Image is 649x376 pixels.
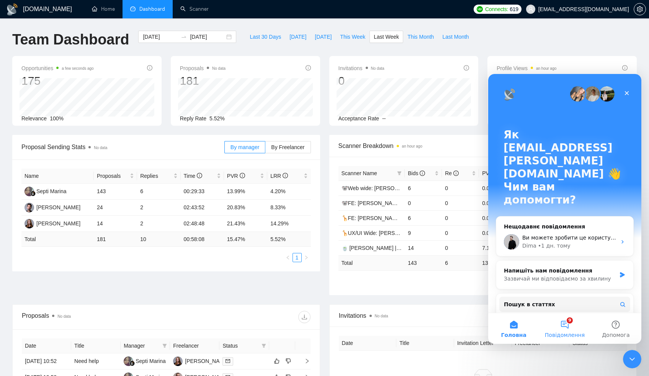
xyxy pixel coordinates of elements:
[338,64,384,73] span: Invitations
[374,33,399,41] span: Last Week
[130,6,136,11] span: dashboard
[402,144,422,148] time: an hour ago
[124,358,166,364] a: SMSepti Marina
[161,340,168,351] span: filter
[405,195,442,210] td: 0
[139,6,165,12] span: Dashboard
[21,64,94,73] span: Opportunities
[382,115,386,122] span: --
[180,64,226,73] span: Proposals
[170,338,219,353] th: Freelancer
[173,358,229,364] a: TB[PERSON_NAME]
[22,338,71,353] th: Date
[407,33,434,41] span: This Month
[479,225,516,240] td: 0.00%
[442,225,479,240] td: 0
[173,356,183,366] img: TB
[137,200,180,216] td: 2
[137,232,180,247] td: 10
[25,188,67,194] a: SMSepti Marina
[315,33,332,41] span: [DATE]
[528,7,533,12] span: user
[299,314,310,320] span: download
[342,230,447,236] a: 🦒UX/UI Wide: [PERSON_NAME] 03/07 old
[479,195,516,210] td: 0.00%
[293,253,302,262] li: 1
[16,201,128,209] div: Зазвичай ми відповідаємо за хвилину
[298,311,311,323] button: download
[479,181,516,195] td: 0.00%
[405,255,442,270] td: 143
[267,184,311,200] td: 4.20%
[267,200,311,216] td: 8.33%
[405,240,442,255] td: 14
[224,232,267,247] td: 15.47 %
[57,258,96,264] span: Повідомлення
[25,204,80,210] a: RV[PERSON_NAME]
[21,115,47,122] span: Relevance
[477,6,483,12] img: upwork-logo.png
[181,200,224,216] td: 02:43:52
[339,336,397,351] th: Date
[454,336,512,351] th: Invitation Letter
[140,172,172,180] span: Replies
[338,255,405,270] td: Total
[50,115,64,122] span: 100%
[25,220,80,226] a: TB[PERSON_NAME]
[25,187,34,196] img: SM
[22,353,71,369] td: [DATE] 10:52
[36,219,80,228] div: [PERSON_NAME]
[11,223,142,238] button: Пошук в статтях
[286,358,291,364] span: dislike
[12,31,129,49] h1: Team Dashboard
[479,255,516,270] td: 13.99 %
[482,170,500,176] span: PVR
[497,74,556,88] div: 0
[442,255,479,270] td: 6
[180,74,226,88] div: 181
[6,3,18,16] img: logo
[51,239,102,270] button: Повідомлення
[181,232,224,247] td: 00:58:08
[16,227,67,235] span: Пошук в статтях
[634,3,646,15] button: setting
[132,12,145,26] div: Закрити
[8,186,145,215] div: Напишіть нам повідомленняЗазвичай ми відповідаємо за хвилину
[342,185,467,191] a: 🐨Web wide: [PERSON_NAME] 03/07 humor trigger
[339,311,628,320] span: Invitations
[222,342,258,350] span: Status
[21,74,94,88] div: 175
[479,210,516,225] td: 0.00%
[184,173,202,179] span: Time
[442,195,479,210] td: 0
[245,31,285,43] button: Last 30 Days
[25,203,34,212] img: RV
[162,343,167,348] span: filter
[420,171,425,176] span: info-circle
[442,181,479,195] td: 0
[209,115,225,122] span: 5.52%
[403,31,438,43] button: This Month
[371,66,384,71] span: No data
[34,168,48,176] div: Dima
[304,255,309,260] span: right
[285,31,311,43] button: [DATE]
[369,31,403,43] button: Last Week
[16,193,128,201] div: Напишіть нам повідомлення
[262,343,266,348] span: filter
[185,357,229,365] div: [PERSON_NAME]
[94,216,137,232] td: 14
[445,170,459,176] span: Re
[137,216,180,232] td: 2
[74,358,99,364] a: Need help
[36,203,80,212] div: [PERSON_NAME]
[124,342,159,350] span: Manager
[250,33,281,41] span: Last 30 Days
[442,240,479,255] td: 0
